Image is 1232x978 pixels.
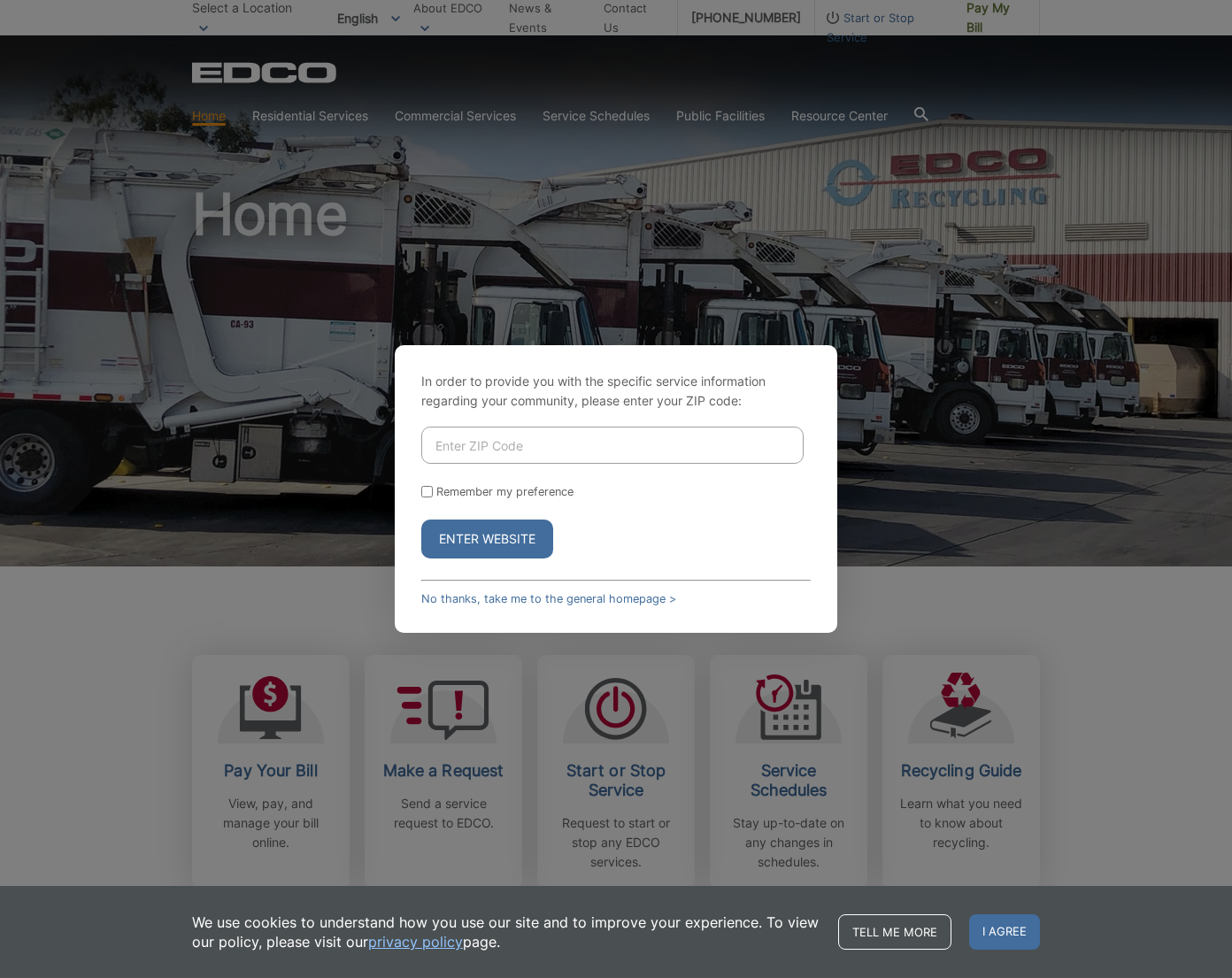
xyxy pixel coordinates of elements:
label: Remember my preference [436,485,574,498]
a: privacy policy [368,932,463,951]
p: In order to provide you with the specific service information regarding your community, please en... [421,372,811,411]
button: Enter Website [421,520,553,558]
span: I agree [969,914,1040,950]
a: Tell me more [838,914,951,950]
p: We use cookies to understand how you use our site and to improve your experience. To view our pol... [192,913,820,951]
a: No thanks, take me to the general homepage > [421,592,676,605]
input: Enter ZIP Code [421,427,804,464]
